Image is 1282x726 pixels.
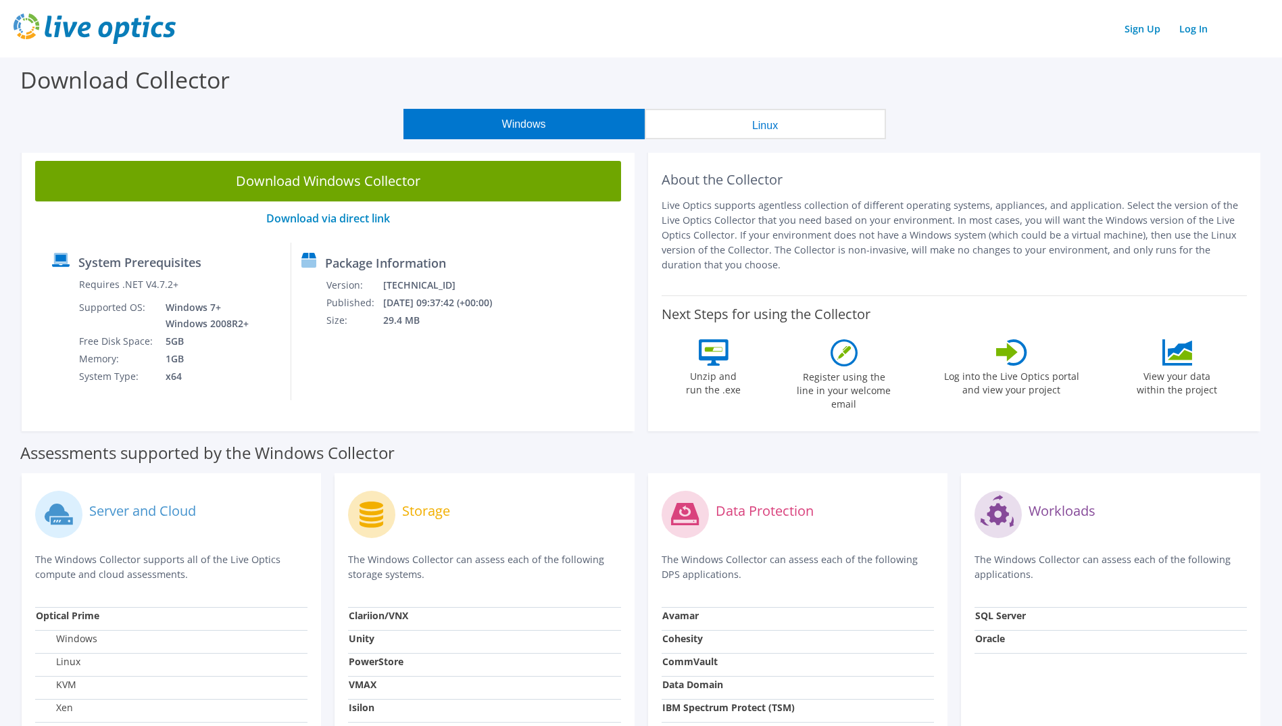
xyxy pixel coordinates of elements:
label: Server and Cloud [89,504,196,518]
td: 29.4 MB [383,312,510,329]
strong: Unity [349,632,374,645]
p: The Windows Collector supports all of the Live Optics compute and cloud assessments. [35,552,307,582]
p: The Windows Collector can assess each of the following storage systems. [348,552,620,582]
td: Size: [326,312,383,329]
td: Free Disk Space: [78,333,155,350]
label: Package Information [325,256,446,270]
a: Download via direct link [266,211,390,226]
td: 5GB [155,333,251,350]
p: The Windows Collector can assess each of the following applications. [975,552,1247,582]
a: Log In [1173,19,1214,39]
label: KVM [36,678,76,692]
label: Assessments supported by the Windows Collector [20,446,395,460]
label: System Prerequisites [78,256,201,269]
strong: Data Domain [662,678,723,691]
label: Data Protection [716,504,814,518]
label: Register using the line in your welcome email [793,366,895,411]
td: [DATE] 09:37:42 (+00:00) [383,294,510,312]
td: Memory: [78,350,155,368]
label: Download Collector [20,64,230,95]
button: Linux [645,109,886,139]
strong: CommVault [662,655,718,668]
td: Supported OS: [78,299,155,333]
label: Storage [402,504,450,518]
img: live_optics_svg.svg [14,14,176,44]
p: The Windows Collector can assess each of the following DPS applications. [662,552,934,582]
label: Next Steps for using the Collector [662,306,870,322]
label: Log into the Live Optics portal and view your project [943,366,1080,397]
label: Xen [36,701,73,715]
button: Windows [403,109,645,139]
td: x64 [155,368,251,385]
label: Linux [36,655,80,669]
strong: Optical Prime [36,609,99,622]
strong: Clariion/VNX [349,609,408,622]
label: Windows [36,632,97,646]
td: Version: [326,276,383,294]
td: Published: [326,294,383,312]
strong: Oracle [975,632,1005,645]
label: View your data within the project [1129,366,1226,397]
strong: IBM Spectrum Protect (TSM) [662,701,795,714]
strong: Avamar [662,609,699,622]
a: Sign Up [1118,19,1167,39]
td: System Type: [78,368,155,385]
strong: VMAX [349,678,376,691]
strong: Isilon [349,701,374,714]
a: Download Windows Collector [35,161,621,201]
label: Workloads [1029,504,1095,518]
label: Unzip and run the .exe [683,366,745,397]
label: Requires .NET V4.7.2+ [79,278,178,291]
strong: Cohesity [662,632,703,645]
strong: SQL Server [975,609,1026,622]
strong: PowerStore [349,655,403,668]
td: 1GB [155,350,251,368]
h2: About the Collector [662,172,1248,188]
td: [TECHNICAL_ID] [383,276,510,294]
p: Live Optics supports agentless collection of different operating systems, appliances, and applica... [662,198,1248,272]
td: Windows 7+ Windows 2008R2+ [155,299,251,333]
